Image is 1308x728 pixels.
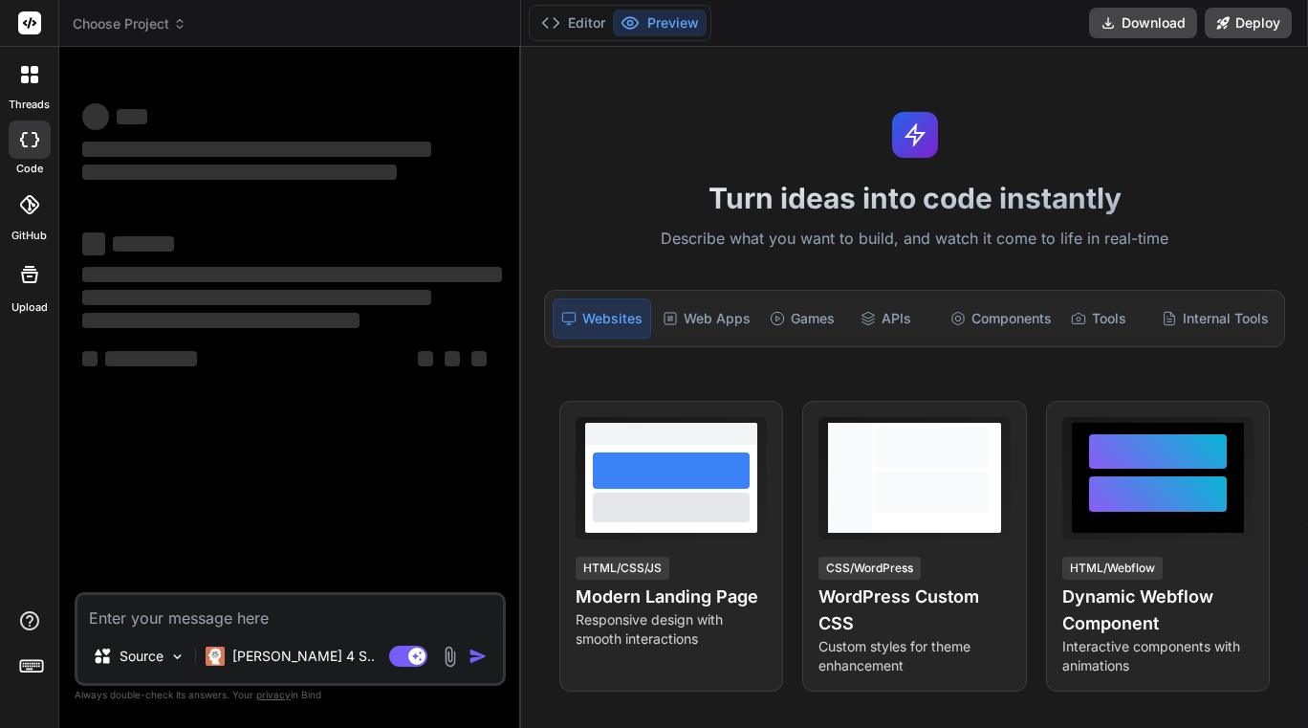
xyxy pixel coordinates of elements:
[418,351,433,366] span: ‌
[613,10,707,36] button: Preview
[533,227,1297,252] p: Describe what you want to build, and watch it come to life in real-time
[9,97,50,113] label: threads
[853,298,940,339] div: APIs
[818,584,1010,637] h4: WordPress Custom CSS
[232,647,375,666] p: [PERSON_NAME] 4 S..
[75,686,506,704] p: Always double-check its answers. Your in Bind
[471,351,487,366] span: ‌
[11,228,47,244] label: GitHub
[1154,298,1276,339] div: Internal Tools
[818,637,1010,675] p: Custom styles for theme enhancement
[1205,8,1292,38] button: Deploy
[82,267,502,282] span: ‌
[576,557,669,580] div: HTML/CSS/JS
[943,298,1059,339] div: Components
[818,557,921,580] div: CSS/WordPress
[1062,557,1163,580] div: HTML/Webflow
[105,351,197,366] span: ‌
[117,109,147,124] span: ‌
[1062,584,1253,637] h4: Dynamic Webflow Component
[169,649,185,665] img: Pick Models
[82,232,105,255] span: ‌
[533,181,1297,215] h1: Turn ideas into code instantly
[82,290,431,305] span: ‌
[113,236,174,252] span: ‌
[82,313,360,328] span: ‌
[534,10,613,36] button: Editor
[73,14,186,33] span: Choose Project
[655,298,758,339] div: Web Apps
[82,103,109,130] span: ‌
[206,647,225,666] img: Claude 4 Sonnet
[469,647,488,666] img: icon
[1062,637,1253,675] p: Interactive components with animations
[576,584,767,610] h4: Modern Landing Page
[82,142,431,157] span: ‌
[553,298,651,339] div: Websites
[16,161,43,177] label: code
[82,165,397,180] span: ‌
[120,647,163,666] p: Source
[576,610,767,649] p: Responsive design with smooth interactions
[11,299,48,316] label: Upload
[1063,298,1150,339] div: Tools
[762,298,849,339] div: Games
[82,351,98,366] span: ‌
[439,646,461,668] img: attachment
[1089,8,1197,38] button: Download
[256,689,291,700] span: privacy
[445,351,460,366] span: ‌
